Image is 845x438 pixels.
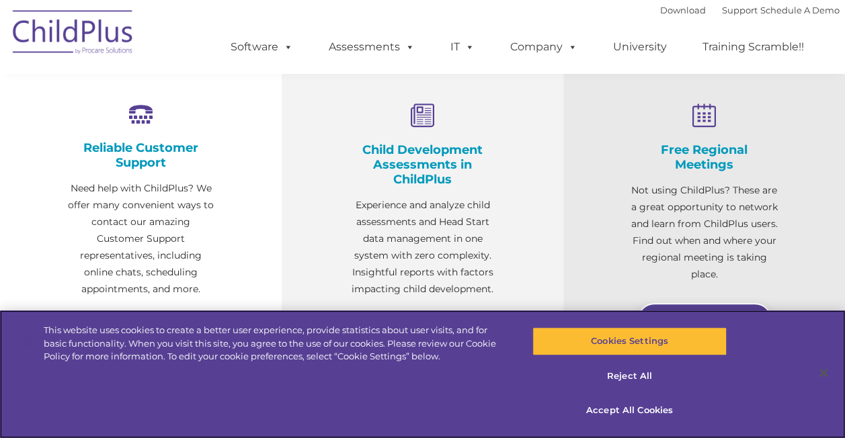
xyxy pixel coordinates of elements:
[631,142,778,172] h4: Free Regional Meetings
[349,197,496,298] p: Experience and analyze child assessments and Head Start data management in one system with zero c...
[217,34,307,60] a: Software
[349,142,496,187] h4: Child Development Assessments in ChildPlus
[637,303,772,337] a: Learn More
[67,140,214,170] h4: Reliable Customer Support
[315,34,428,60] a: Assessments
[600,34,680,60] a: University
[532,362,727,390] button: Reject All
[809,358,838,388] button: Close
[631,182,778,283] p: Not using ChildPlus? These are a great opportunity to network and learn from ChildPlus users. Fin...
[67,180,214,298] p: Need help with ChildPlus? We offer many convenient ways to contact our amazing Customer Support r...
[532,396,727,425] button: Accept All Cookies
[187,89,228,99] span: Last name
[660,5,840,15] font: |
[760,5,840,15] a: Schedule A Demo
[689,34,817,60] a: Training Scramble!!
[6,1,140,68] img: ChildPlus by Procare Solutions
[532,327,727,355] button: Cookies Settings
[44,324,507,363] div: This website uses cookies to create a better user experience, provide statistics about user visit...
[437,34,488,60] a: IT
[187,144,244,154] span: Phone number
[660,5,706,15] a: Download
[497,34,591,60] a: Company
[722,5,758,15] a: Support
